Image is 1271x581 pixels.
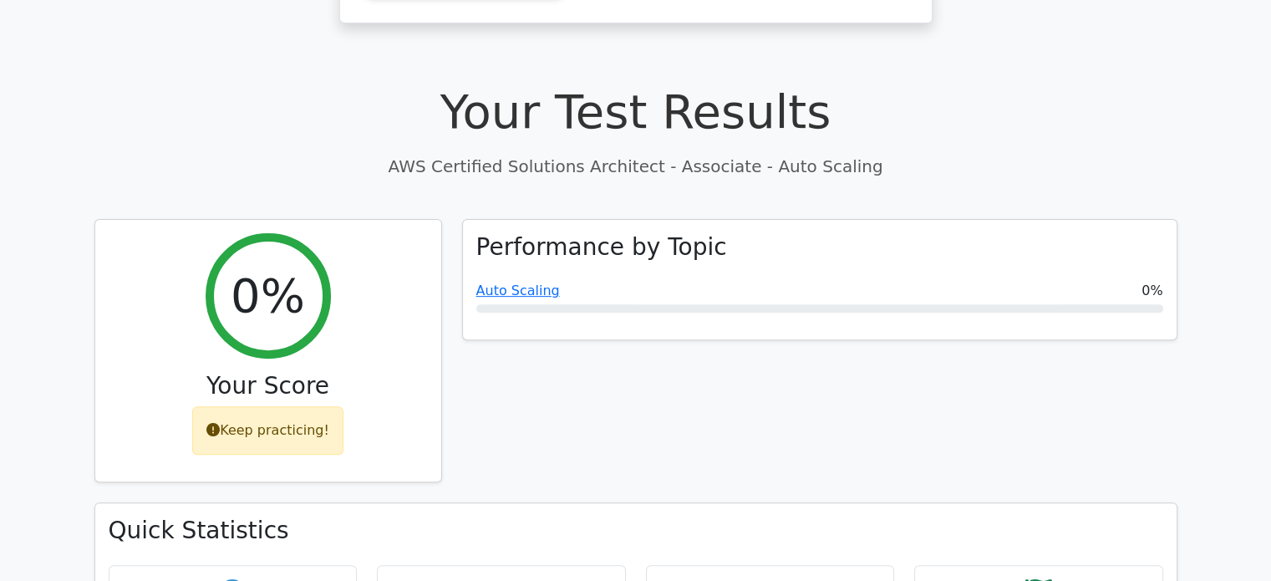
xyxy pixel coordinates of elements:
h1: Your Test Results [94,84,1177,140]
div: Keep practicing! [192,406,343,455]
h3: Quick Statistics [109,517,1163,545]
h3: Performance by Topic [476,233,727,262]
span: 0% [1141,281,1162,301]
p: AWS Certified Solutions Architect - Associate - Auto Scaling [94,154,1177,179]
h3: Your Score [109,372,428,400]
h2: 0% [231,268,305,324]
a: Auto Scaling [476,283,560,298]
